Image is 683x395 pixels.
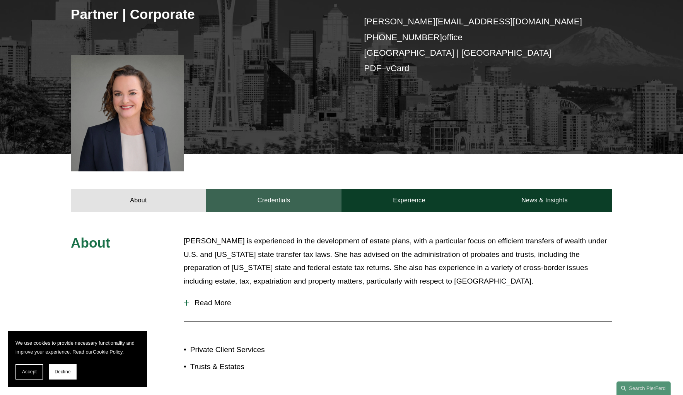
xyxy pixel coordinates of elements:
a: About [71,189,206,212]
a: Credentials [206,189,341,212]
a: Search this site [616,381,671,395]
a: Experience [341,189,477,212]
a: [PHONE_NUMBER] [364,32,442,42]
span: Accept [22,369,37,374]
p: Private Client Services [190,343,341,357]
a: PDF [364,63,381,73]
a: [PERSON_NAME][EMAIL_ADDRESS][DOMAIN_NAME] [364,17,582,26]
p: [PERSON_NAME] is experienced in the development of estate plans, with a particular focus on effic... [184,234,612,288]
h3: Partner | Corporate [71,6,341,23]
button: Decline [49,364,77,380]
p: We use cookies to provide necessary functionality and improve your experience. Read our . [15,339,139,356]
span: Decline [55,369,71,374]
span: About [71,235,110,250]
a: Cookie Policy [93,349,123,355]
button: Read More [184,293,612,313]
p: Trusts & Estates [190,360,341,374]
span: Read More [189,299,612,307]
p: office [GEOGRAPHIC_DATA] | [GEOGRAPHIC_DATA] – [364,14,589,76]
button: Accept [15,364,43,380]
a: vCard [386,63,410,73]
section: Cookie banner [8,331,147,387]
a: News & Insights [477,189,612,212]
